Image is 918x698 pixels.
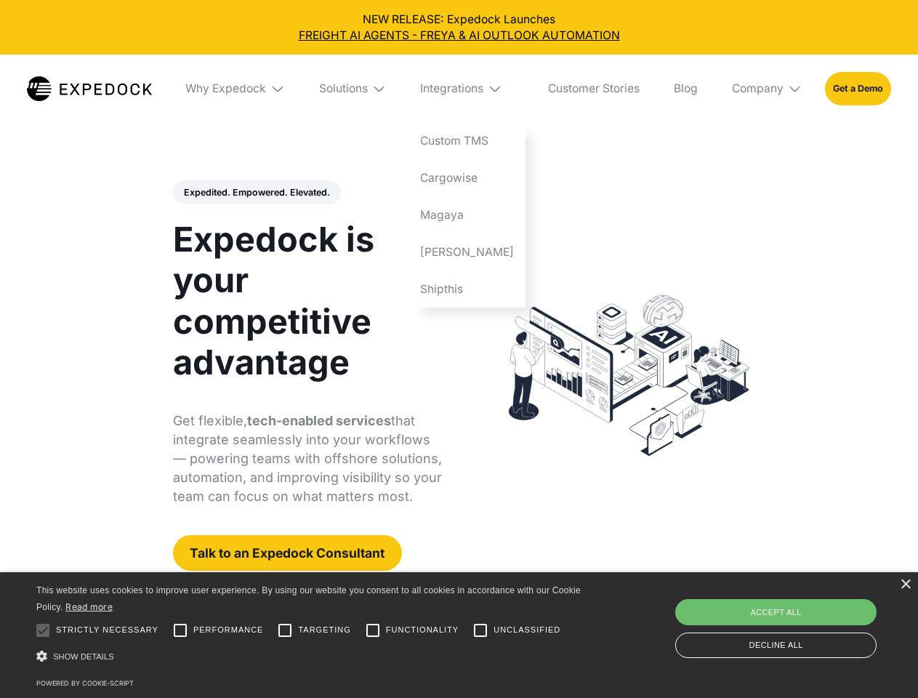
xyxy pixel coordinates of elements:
[319,81,368,96] div: Solutions
[65,601,113,612] a: Read more
[12,28,907,44] a: FREIGHT AI AGENTS - FREYA & AI OUTLOOK AUTOMATION
[12,12,907,44] div: NEW RELEASE: Expedock Launches
[409,233,526,270] a: [PERSON_NAME]
[307,55,398,123] div: Solutions
[53,652,114,661] span: Show details
[494,624,560,636] span: Unclassified
[409,270,526,308] a: Shipthis
[173,412,443,506] p: Get flexible, that integrate seamlessly into your workflows — powering teams with offshore soluti...
[247,413,391,428] strong: tech-enabled services
[36,679,134,687] a: Powered by cookie-script
[409,123,526,160] a: Custom TMS
[676,541,918,698] iframe: Chat Widget
[174,55,297,123] div: Why Expedock
[420,81,483,96] div: Integrations
[720,55,813,123] div: Company
[386,624,459,636] span: Functionality
[662,55,709,123] a: Blog
[185,81,266,96] div: Why Expedock
[409,123,526,308] nav: Integrations
[409,160,526,197] a: Cargowise
[56,624,158,636] span: Strictly necessary
[36,585,581,612] span: This website uses cookies to improve user experience. By using our website you consent to all coo...
[193,624,264,636] span: Performance
[409,196,526,233] a: Magaya
[36,647,586,667] div: Show details
[825,72,891,105] a: Get a Demo
[732,81,784,96] div: Company
[173,535,402,571] a: Talk to an Expedock Consultant
[173,219,443,382] h1: Expedock is your competitive advantage
[298,624,350,636] span: Targeting
[409,55,526,123] div: Integrations
[536,55,651,123] a: Customer Stories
